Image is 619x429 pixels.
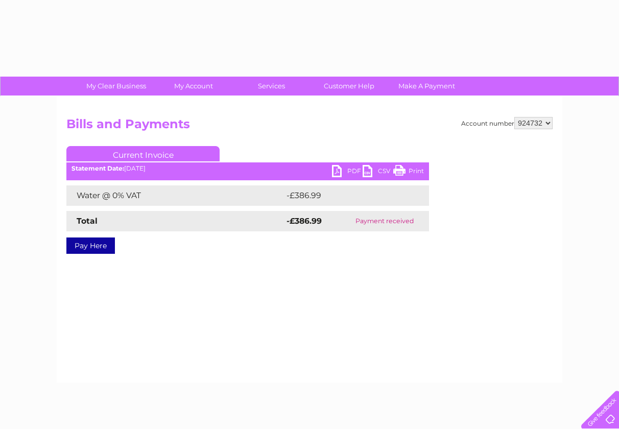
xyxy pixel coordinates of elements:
a: My Account [152,77,236,96]
a: Pay Here [66,237,115,254]
td: -£386.99 [284,185,413,206]
td: Payment received [341,211,429,231]
strong: Total [77,216,98,226]
a: PDF [332,165,363,180]
a: CSV [363,165,393,180]
h2: Bills and Payments [66,117,553,136]
td: Water @ 0% VAT [66,185,284,206]
div: Account number [461,117,553,129]
a: Customer Help [307,77,391,96]
strong: -£386.99 [287,216,322,226]
a: Print [393,165,424,180]
a: Services [229,77,314,96]
a: Make A Payment [385,77,469,96]
div: [DATE] [66,165,429,172]
b: Statement Date: [72,164,124,172]
a: Current Invoice [66,146,220,161]
a: My Clear Business [74,77,158,96]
